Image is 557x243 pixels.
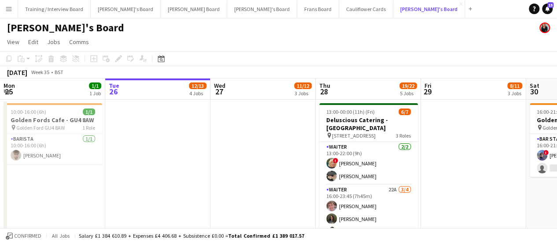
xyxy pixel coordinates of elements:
[4,82,15,90] span: Mon
[319,103,418,234] app-job-card: 13:00-00:00 (11h) (Fri)6/7Deluscious Catering - [GEOGRAPHIC_DATA] [STREET_ADDRESS]3 RolesWaiter2/...
[319,116,418,132] h3: Deluscious Catering - [GEOGRAPHIC_DATA]
[66,36,92,48] a: Comms
[400,90,417,97] div: 5 Jobs
[89,82,101,89] span: 1/1
[228,232,304,239] span: Total Confirmed £1 389 017.57
[50,232,71,239] span: All jobs
[542,4,553,14] a: 15
[55,69,63,75] div: BST
[339,0,393,18] button: Cauliflower Cards
[318,86,330,97] span: 28
[7,38,19,46] span: View
[319,82,330,90] span: Thu
[528,86,539,97] span: 30
[47,38,60,46] span: Jobs
[2,86,15,97] span: 25
[189,90,206,97] div: 4 Jobs
[109,82,119,90] span: Tue
[326,108,375,115] span: 13:00-00:00 (11h) (Fri)
[91,0,161,18] button: [PERSON_NAME]'s Board
[294,82,312,89] span: 11/12
[319,142,418,185] app-card-role: Waiter2/213:00-22:00 (9h)![PERSON_NAME][PERSON_NAME]
[508,90,522,97] div: 3 Jobs
[4,103,102,164] app-job-card: 10:00-16:00 (6h)1/1Golden Fords Cafe - GU4 8AW Golden Ford GU4 8AW1 RoleBarista1/110:00-16:00 (6h...
[11,108,46,115] span: 10:00-16:00 (6h)
[18,0,91,18] button: Training / Interview Board
[161,0,227,18] button: [PERSON_NAME] Board
[297,0,339,18] button: Frans Board
[44,36,64,48] a: Jobs
[4,116,102,124] h3: Golden Fords Cafe - GU4 8AW
[69,38,89,46] span: Comms
[507,82,522,89] span: 8/11
[14,233,41,239] span: Confirmed
[29,69,51,75] span: Week 35
[424,82,432,90] span: Fri
[214,82,225,90] span: Wed
[530,82,539,90] span: Sat
[399,82,417,89] span: 19/22
[16,124,65,131] span: Golden Ford GU4 8AW
[89,90,101,97] div: 1 Job
[393,0,465,18] button: [PERSON_NAME]'s Board
[213,86,225,97] span: 27
[25,36,42,48] a: Edit
[539,22,550,33] app-user-avatar: Thomasina Dixon
[83,108,95,115] span: 1/1
[107,86,119,97] span: 26
[333,158,338,163] span: !
[547,2,553,8] span: 15
[227,0,297,18] button: [PERSON_NAME]'s Board
[28,38,38,46] span: Edit
[543,150,549,155] span: !
[7,21,124,34] h1: [PERSON_NAME]'s Board
[4,231,43,241] button: Confirmed
[398,108,411,115] span: 6/7
[295,90,311,97] div: 3 Jobs
[79,232,304,239] div: Salary £1 384 610.89 + Expenses £4 406.68 + Subsistence £0.00 =
[82,124,95,131] span: 1 Role
[4,36,23,48] a: View
[423,86,432,97] span: 29
[7,68,27,77] div: [DATE]
[4,134,102,164] app-card-role: Barista1/110:00-16:00 (6h)[PERSON_NAME]
[332,132,376,139] span: [STREET_ADDRESS]
[189,82,207,89] span: 12/13
[396,132,411,139] span: 3 Roles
